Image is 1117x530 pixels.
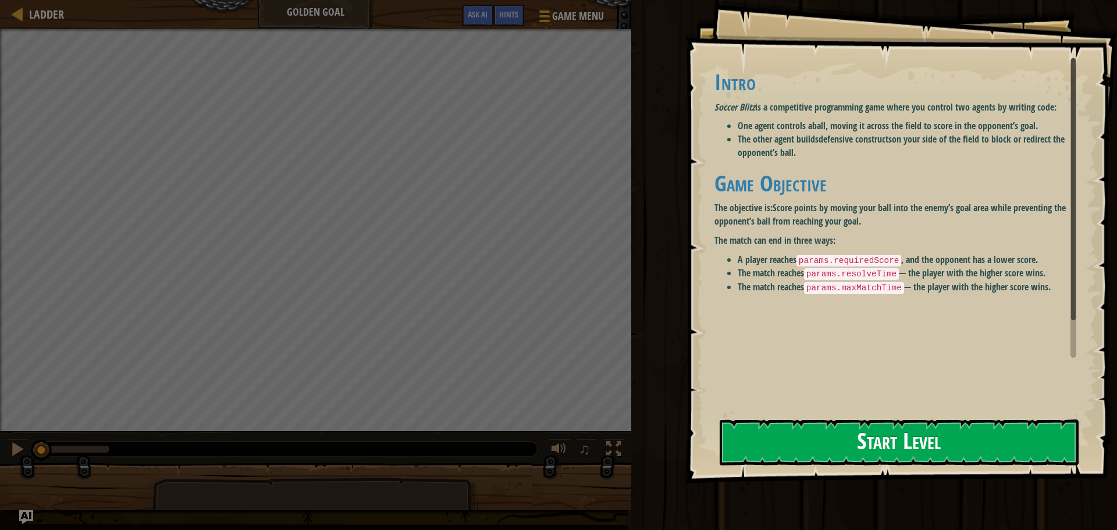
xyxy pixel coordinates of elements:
button: Adjust volume [547,439,571,463]
span: Ladder [29,6,64,22]
button: Ask AI [462,5,493,26]
button: Game Menu [530,5,611,32]
span: ♫ [579,440,590,458]
code: params.resolveTime [804,268,899,280]
button: ♫ [577,439,596,463]
h1: Game Objective [714,171,1085,195]
li: The match reaches — the player with the higher score wins. [738,266,1085,280]
strong: defensive constructs [819,133,892,145]
button: Toggle fullscreen [602,439,625,463]
button: Ctrl + P: Pause [6,439,29,463]
a: Ladder [23,6,64,22]
p: The objective is: [714,201,1085,228]
span: Hints [499,9,518,20]
li: The other agent builds on your side of the field to block or redirect the opponent’s ball. [738,133,1085,159]
p: The match can end in three ways: [714,234,1085,247]
li: The match reaches — the player with the higher score wins. [738,280,1085,294]
code: params.requiredScore [796,255,902,266]
span: Game Menu [552,9,604,24]
li: A player reaches , and the opponent has a lower score. [738,253,1085,267]
strong: ball [812,119,826,132]
p: is a competitive programming game where you control two agents by writing code: [714,101,1085,114]
li: One agent controls a , moving it across the field to score in the opponent’s goal. [738,119,1085,133]
h1: Intro [714,70,1085,94]
button: Ask AI [19,510,33,524]
span: Ask AI [468,9,488,20]
strong: Score points by moving your ball into the enemy’s goal area while preventing the opponent’s ball ... [714,201,1066,227]
button: Start Level [720,419,1079,465]
em: Soccer Blitz [714,101,755,113]
code: params.maxMatchTime [804,282,904,294]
